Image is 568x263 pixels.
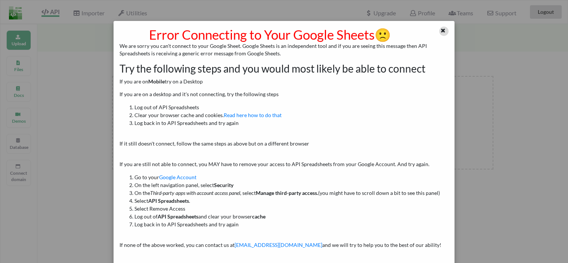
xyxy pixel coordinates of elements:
b: Mobile [148,78,165,85]
b: API Spreadsheets [158,213,198,220]
p: If you are on try on a Desktop [120,78,448,85]
b: API Spreadsheets [148,198,189,204]
b: Security [214,182,233,188]
li: On the , select (you might have to scroll down a bit to see this panel) [134,189,448,197]
b: cache [252,213,266,220]
a: Read here how to do that [224,112,282,118]
li: Log back in to API Spreadsheets and try again [134,220,448,228]
p: If you are on a desktop and it's not connecting, try the following steps [120,91,448,98]
li: Clear your browser cache and cookies. [134,111,448,119]
b: Manage third-party access. [256,190,318,196]
h1: Error Connecting to Your Google Sheets [120,27,420,42]
li: Select . [134,197,448,205]
li: Go to your [134,173,448,181]
p: We are sorry you can't connect to your Google Sheet. Google Sheets is an independent tool and if ... [120,42,448,57]
h2: Try the following steps and you would most likely be able to connect [120,62,448,75]
li: Log out of and clear your browser [134,212,448,220]
p: If it still doesn't connect, follow the same steps as above but on a different browser [120,140,448,147]
li: Log back in to API Spreadsheets and try again [134,119,448,127]
li: On the left navigation panel, select [134,181,448,189]
a: Google Account [159,174,196,180]
span: sad-emoji [375,27,391,42]
li: Select Remove Access [134,205,448,212]
p: If you are still not able to connect, you MAY have to remove your access to API Spreadsheets from... [120,160,448,168]
a: [EMAIL_ADDRESS][DOMAIN_NAME] [235,242,322,248]
i: Third-party apps with account access panel [150,190,240,196]
li: Log out of API Spreadsheets [134,103,448,111]
p: If none of the above worked, you can contact us at and we will try to help you to the best of our... [120,241,448,249]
